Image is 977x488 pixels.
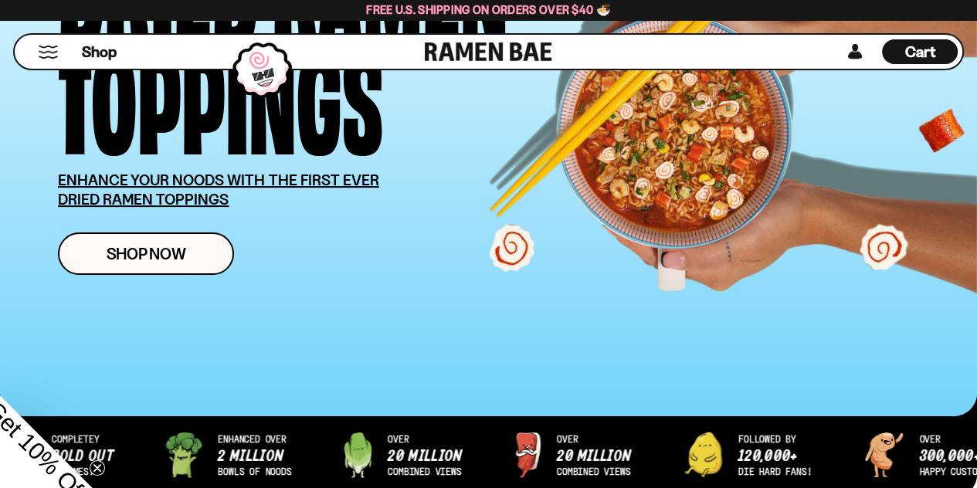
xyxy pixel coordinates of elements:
div: Cart [882,35,958,69]
span: Shop Now [107,246,186,262]
span: Shop [82,42,117,63]
span: Free U.S. Shipping on Orders over $40 🍜 [366,2,611,17]
div: Toppings [58,42,383,147]
u: ENHANCE YOUR NOODS WITH THE FIRST EVER DRIED RAMEN TOPPINGS [58,171,379,208]
button: Close teaser [90,460,105,476]
a: Shop [82,39,117,64]
button: Mobile Menu Trigger [38,46,59,59]
span: Cart [905,42,935,61]
a: Shop Now [58,232,234,275]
